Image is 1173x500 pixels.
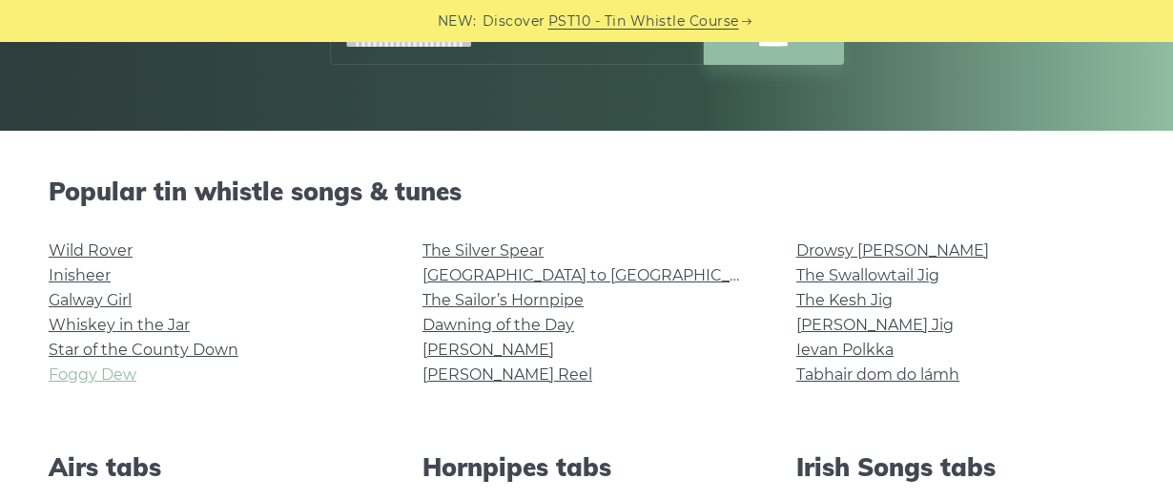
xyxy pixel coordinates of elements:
[422,241,544,260] a: The Silver Spear
[422,266,774,284] a: [GEOGRAPHIC_DATA] to [GEOGRAPHIC_DATA]
[548,10,739,32] a: PST10 - Tin Whistle Course
[422,365,592,384] a: [PERSON_NAME] Reel
[49,316,190,334] a: Whiskey in the Jar
[49,341,238,359] a: Star of the County Down
[422,452,751,482] h2: Hornpipes tabs
[796,316,954,334] a: [PERSON_NAME] Jig
[49,291,132,309] a: Galway Girl
[483,10,545,32] span: Discover
[796,365,959,384] a: Tabhair dom do lámh
[49,365,136,384] a: Foggy Dew
[796,341,894,359] a: Ievan Polkka
[422,341,554,359] a: [PERSON_NAME]
[438,10,477,32] span: NEW:
[422,291,584,309] a: The Sailor’s Hornpipe
[49,241,133,260] a: Wild Rover
[796,266,939,284] a: The Swallowtail Jig
[422,316,574,334] a: Dawning of the Day
[796,291,893,309] a: The Kesh Jig
[49,177,1124,206] h2: Popular tin whistle songs & tunes
[49,266,111,284] a: Inisheer
[796,241,989,260] a: Drowsy [PERSON_NAME]
[49,452,377,482] h2: Airs tabs
[796,452,1124,482] h2: Irish Songs tabs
